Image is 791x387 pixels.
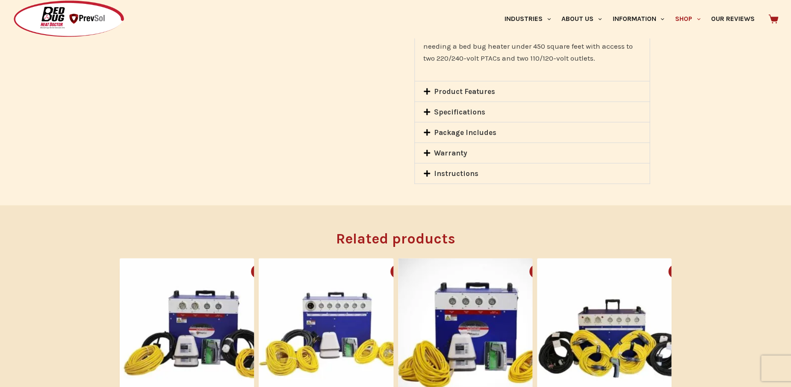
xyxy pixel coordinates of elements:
button: Quick view toggle [390,264,404,278]
div: Ideal Use [415,21,649,81]
a: Instructions [434,169,478,177]
div: Warranty [415,143,649,163]
h2: Related products [120,228,671,249]
a: Package Includes [434,128,496,136]
button: Open LiveChat chat widget [7,3,32,29]
div: Product Features [415,81,649,101]
button: Quick view toggle [251,264,265,278]
a: Specifications [434,107,485,116]
a: Warranty [434,148,467,157]
div: Specifications [415,102,649,122]
div: Package Includes [415,122,649,142]
button: Quick view toggle [668,264,682,278]
a: Product Features [434,87,495,95]
button: Quick view toggle [529,264,543,278]
p: Hotel bed bug heater system, motel bed bug system, or any room needing a bed bug heater under 450... [423,28,641,64]
div: Instructions [415,163,649,183]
